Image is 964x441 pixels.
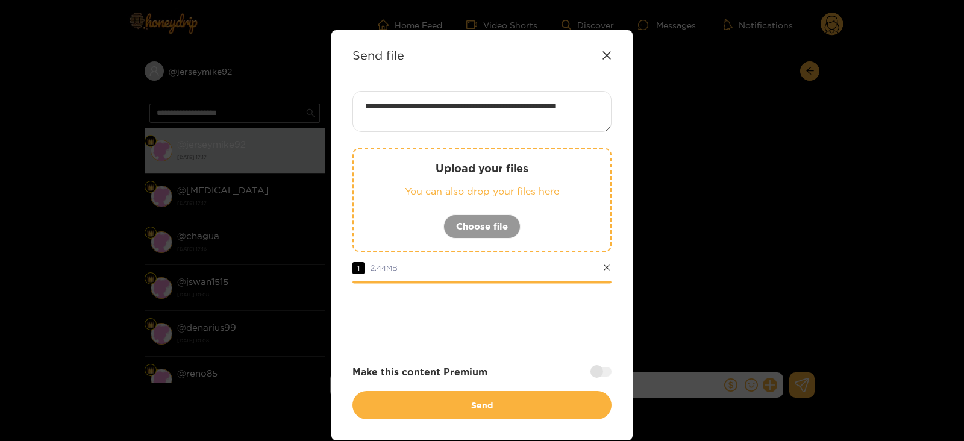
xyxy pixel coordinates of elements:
[352,391,612,419] button: Send
[352,48,404,62] strong: Send file
[443,214,521,239] button: Choose file
[371,264,398,272] span: 2.44 MB
[378,184,586,198] p: You can also drop your files here
[352,262,365,274] span: 1
[352,365,487,379] strong: Make this content Premium
[378,161,586,175] p: Upload your files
